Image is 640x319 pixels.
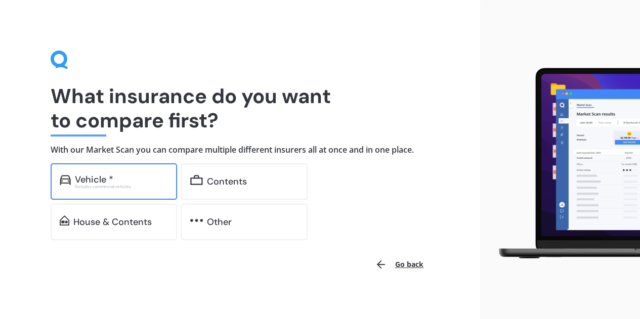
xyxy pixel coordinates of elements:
img: content.01f40a52572271636b6f.svg [190,175,203,185]
img: home-and-contents.b802091223b8502ef2dd.svg [60,215,69,225]
h4: With our Market Scan you can compare multiple different insurers all at once and in one place. [51,145,430,155]
div: Excludes commercial vehicles [75,185,168,189]
div: Contents [207,176,247,187]
img: car.f15378c7a67c060ca3f3.svg [60,175,71,185]
div: House & Contents [73,217,152,227]
img: other.81dba5aafe580aa69f38.svg [190,215,203,225]
div: Other [207,217,232,227]
div: Vehicle * [75,174,113,185]
h1: What insurance do you want to compare first? [51,84,430,132]
img: laptop.webp [488,64,640,263]
button: Go back [369,252,430,277]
